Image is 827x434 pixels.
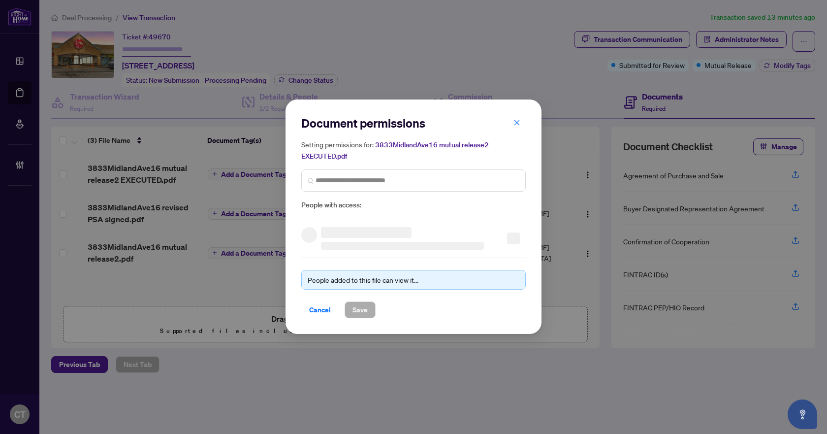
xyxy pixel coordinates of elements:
[308,178,314,184] img: search_icon
[301,140,489,161] span: 3833MidlandAve16 mutual release2 EXECUTED.pdf
[345,302,376,319] button: Save
[308,275,519,286] div: People added to this file can view it...
[301,302,339,319] button: Cancel
[788,400,817,429] button: Open asap
[301,200,526,211] span: People with access:
[309,302,331,318] span: Cancel
[301,115,526,131] h2: Document permissions
[301,139,526,162] h5: Setting permissions for:
[513,119,520,126] span: close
